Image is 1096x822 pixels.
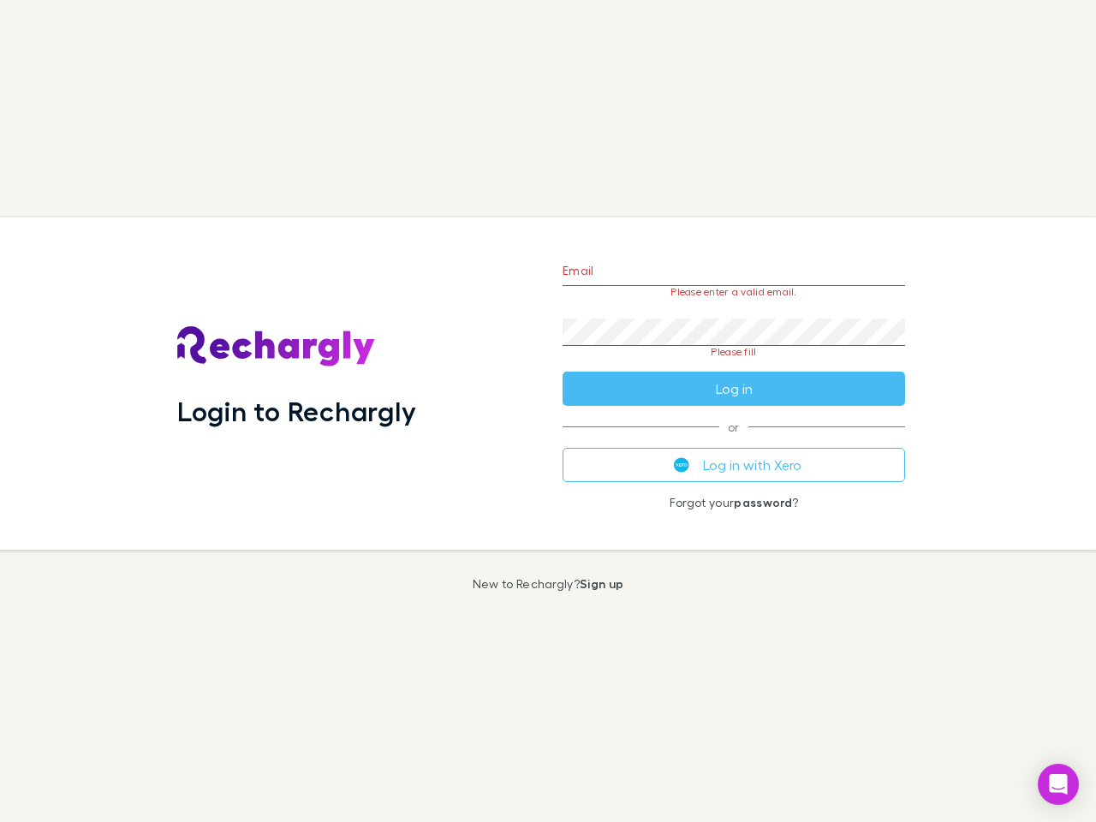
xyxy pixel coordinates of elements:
a: password [734,495,792,509]
div: Open Intercom Messenger [1038,764,1079,805]
p: New to Rechargly? [473,577,624,591]
img: Xero's logo [674,457,689,473]
p: Please fill [563,346,905,358]
h1: Login to Rechargly [177,395,416,427]
p: Please enter a valid email. [563,286,905,298]
button: Log in with Xero [563,448,905,482]
p: Forgot your ? [563,496,905,509]
img: Rechargly's Logo [177,326,376,367]
a: Sign up [580,576,623,591]
button: Log in [563,372,905,406]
